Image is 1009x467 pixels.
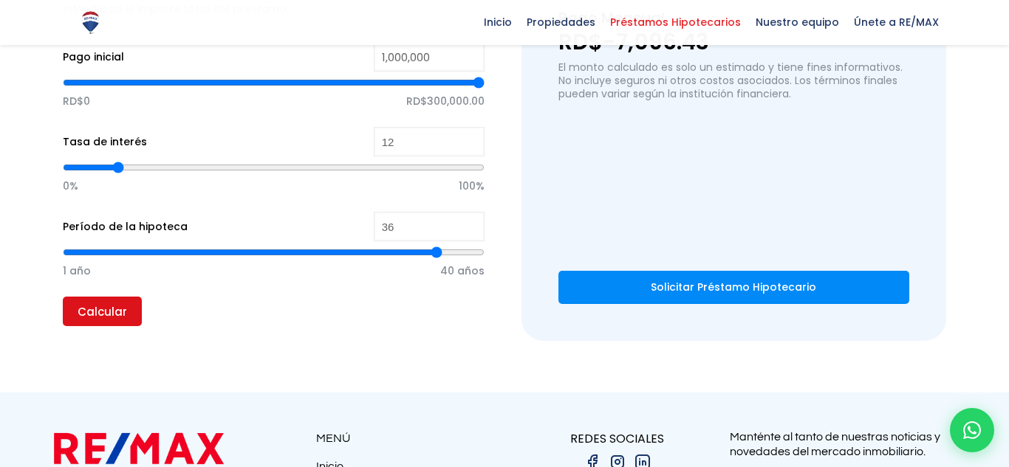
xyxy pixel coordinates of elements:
[558,31,909,53] p: RD$-7,096.43
[63,133,147,151] label: Tasa de interés
[406,90,485,112] span: RD$300,000.00
[374,127,485,156] input: %
[374,212,485,241] input: Years
[63,297,142,326] input: Calcular
[440,260,485,282] span: 40 años
[459,175,485,197] span: 100%
[476,11,519,33] span: Inicio
[63,48,124,66] label: Pago inicial
[603,11,748,33] span: Préstamos Hipotecarios
[63,218,188,236] label: Período de la hipoteca
[558,271,909,304] a: Solicitar Préstamo Hipotecario
[558,60,909,100] p: El monto calculado es solo un estimado y tiene fines informativos. No incluye seguros ni otros co...
[504,429,730,448] p: REDES SOCIALES
[374,42,485,72] input: RD$
[63,90,90,112] span: RD$0
[730,429,955,459] p: Manténte al tanto de nuestras noticias y novedades del mercado inmobiliario.
[63,260,91,282] span: 1 año
[748,11,846,33] span: Nuestro equipo
[63,175,78,197] span: 0%
[519,11,603,33] span: Propiedades
[846,11,946,33] span: Únete a RE/MAX
[316,429,504,448] p: MENÚ
[78,10,103,35] img: Logo de REMAX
